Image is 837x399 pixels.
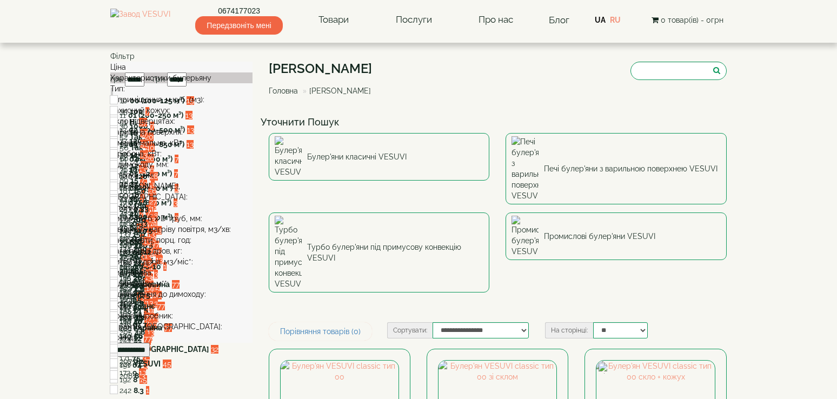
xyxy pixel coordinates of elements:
label: 8 [135,370,139,381]
label: На сторінці: [545,322,593,338]
div: Фільтр [110,51,253,62]
span: 13 [187,140,194,149]
a: Турбо булер'яни під примусову конвекцію VESUVI Турбо булер'яни під примусову конвекцію VESUVI [269,212,490,292]
span: Передзвоніть мені [195,16,282,35]
div: Тип: [110,83,253,94]
span: 208 [119,371,132,380]
a: Промислові булер'яни VESUVI Промислові булер'яни VESUVI [506,212,727,260]
div: Ціна [110,62,253,72]
a: Блог [549,15,569,25]
label: 8.3 [134,385,144,396]
h4: Уточнити Пошук [261,117,735,128]
span: 77 [144,334,151,343]
span: 32 [211,345,218,354]
div: Захисний кожух: [110,105,253,116]
span: 13 [185,111,192,119]
div: D топки, мм: [110,170,253,181]
label: [GEOGRAPHIC_DATA] [133,344,209,355]
div: Вид палива: [110,267,253,278]
a: RU [610,16,621,24]
span: 7 [175,155,178,163]
div: Гарантія, [GEOGRAPHIC_DATA]: [110,321,253,332]
div: V приміщення, м.куб. (м3): [110,94,253,105]
span: 1 [146,386,149,395]
span: 77 [157,302,165,310]
span: 1 [151,204,154,213]
div: P максимальна, кВт: [110,137,253,148]
div: P робоча, кВт: [110,148,253,159]
img: Промислові булер'яни VESUVI [511,216,539,257]
a: UA [595,16,606,24]
div: Варильна поверхня: [110,127,253,137]
span: 13 [187,125,194,134]
div: Час роботи, порц. год: [110,235,253,245]
div: Число труб x D труб, мм: [110,213,253,224]
span: 45 [163,360,171,368]
label: VESUVI [134,358,161,369]
div: H димоходу, м**: [110,278,253,289]
span: 3 [174,198,177,207]
div: Країна виробник: [110,310,253,321]
div: Підключення до димоходу: [110,289,253,300]
img: Завод VESUVI [110,9,170,31]
button: 0 товар(ів) - 0грн [648,14,727,26]
div: V топки, л: [110,202,253,213]
a: Порівняння товарів (0) [269,322,372,341]
span: 228 [119,360,131,368]
a: Товари [308,8,360,32]
a: Печі булер'яни з варильною поверхнею VESUVI Печі булер'яни з варильною поверхнею VESUVI [506,133,727,204]
div: L [PERSON_NAME], [GEOGRAPHIC_DATA]: [110,181,253,202]
label: Сортувати: [387,322,433,338]
div: D димоходу, мм: [110,159,253,170]
a: 0674177023 [195,5,282,16]
span: 3 [141,371,145,380]
div: Бренд: [110,332,253,343]
label: 12 [134,333,142,344]
li: [PERSON_NAME] [300,85,371,96]
span: 7 [174,169,178,178]
label: Заднє [133,301,155,311]
img: gift [599,363,609,374]
span: 77 [172,280,180,289]
span: 242 [119,386,131,395]
img: Турбо булер'яни під примусову конвекцію VESUVI [275,216,302,289]
div: Вага порції дров, кг: [110,245,253,256]
a: Головна [269,87,298,95]
img: Булер'яни класичні VESUVI [275,136,302,177]
h1: [PERSON_NAME] [269,62,379,76]
img: Печі булер'яни з варильною поверхнею VESUVI [511,136,539,201]
a: Послуги [385,8,443,32]
div: ККД, %: [110,300,253,310]
span: 0 товар(ів) - 0грн [661,16,723,24]
div: Швидкість нагріву повітря, м3/хв: [110,224,253,235]
a: Про нас [468,8,524,32]
a: Булер'яни класичні VESUVI Булер'яни класичні VESUVI [269,133,490,181]
div: Характеристики булерьяну [110,72,253,83]
div: Витрати дров, м3/міс*: [110,256,253,267]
